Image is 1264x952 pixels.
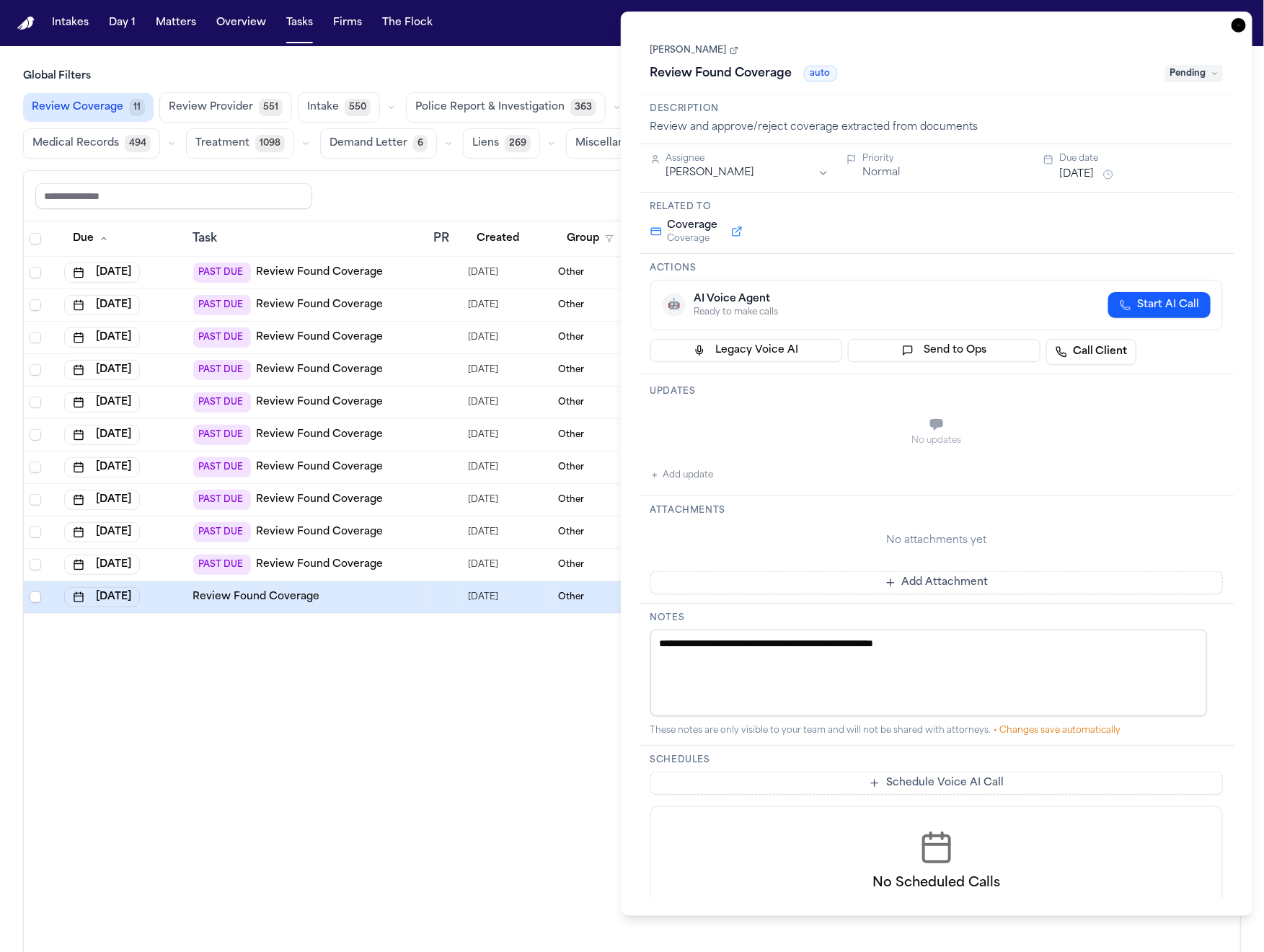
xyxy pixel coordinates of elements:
span: Demand Letter [330,136,407,151]
h3: Global Filters [23,69,1241,84]
span: 551 [259,99,283,116]
span: Police Report & Investigation [415,100,565,115]
a: Home [17,17,35,30]
div: AI Voice Agent [694,292,779,307]
div: Review and approve/reject coverage extracted from documents [650,120,1224,135]
div: Assignee [666,153,830,164]
h3: Notes [650,612,1224,624]
button: Review Provider551 [159,92,292,123]
span: Review Coverage [32,100,123,115]
button: Intake550 [298,92,380,123]
button: Miscellaneous218 [566,128,688,159]
h3: Updates [650,386,1224,397]
span: • Changes save automatically [994,726,1121,735]
button: Matters [150,10,202,36]
div: Priority [862,153,1026,164]
h1: Review Found Coverage [645,62,798,85]
h3: Description [650,103,1224,115]
button: Review Coverage11 [23,93,154,122]
button: Send to Ops [848,339,1040,362]
button: Treatment1098 [186,128,294,159]
div: These notes are only visible to your team and will not be shared with attorneys. [650,725,1224,736]
span: Liens [472,136,499,151]
span: 363 [570,99,596,116]
span: Start AI Call [1137,298,1199,312]
span: Miscellaneous [575,136,649,151]
button: [DATE] [1059,167,1094,182]
a: [PERSON_NAME] [650,45,738,56]
h3: Related to [650,201,1224,213]
span: Coverage [668,233,718,244]
span: Review Provider [169,100,253,115]
span: Treatment [195,136,249,151]
img: Finch Logo [17,17,35,30]
span: Medical Records [32,136,119,151]
div: No updates [650,435,1224,446]
span: 🤖 [668,298,680,312]
span: Coverage [668,219,718,233]
button: Snooze task [1100,166,1117,183]
span: auto [804,66,837,81]
span: 1098 [255,135,285,152]
button: [DATE] [64,587,140,607]
button: Normal [862,166,900,180]
button: Add Attachment [650,571,1224,594]
button: Start AI Call [1108,292,1211,318]
button: Intakes [46,10,94,36]
span: Pending [1165,65,1223,82]
h3: Actions [650,263,1224,274]
button: Police Report & Investigation363 [406,92,606,123]
h3: Schedules [650,754,1224,766]
button: The Flock [376,10,438,36]
button: Liens269 [463,128,540,159]
button: Schedule Voice AI Call [650,772,1224,795]
button: Medical Records494 [23,128,160,159]
button: Add update [650,467,714,484]
div: No attachments yet [650,534,1224,548]
a: Call Client [1046,339,1136,365]
span: 494 [125,135,151,152]
button: Firms [327,10,368,36]
span: 550 [345,99,371,116]
span: Intake [307,100,339,115]
button: Tasks [280,10,319,36]
button: Legacy Voice AI [650,339,843,362]
div: Ready to make calls [694,307,779,318]
span: 6 [413,135,428,152]
h3: Attachments [650,505,1224,516]
h3: No Scheduled Calls [674,873,1200,894]
span: 11 [129,99,145,116]
div: Due date [1059,153,1223,164]
button: Demand Letter6 [320,128,437,159]
span: 269 [505,135,531,152]
button: Overview [211,10,272,36]
button: Day 1 [103,10,141,36]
